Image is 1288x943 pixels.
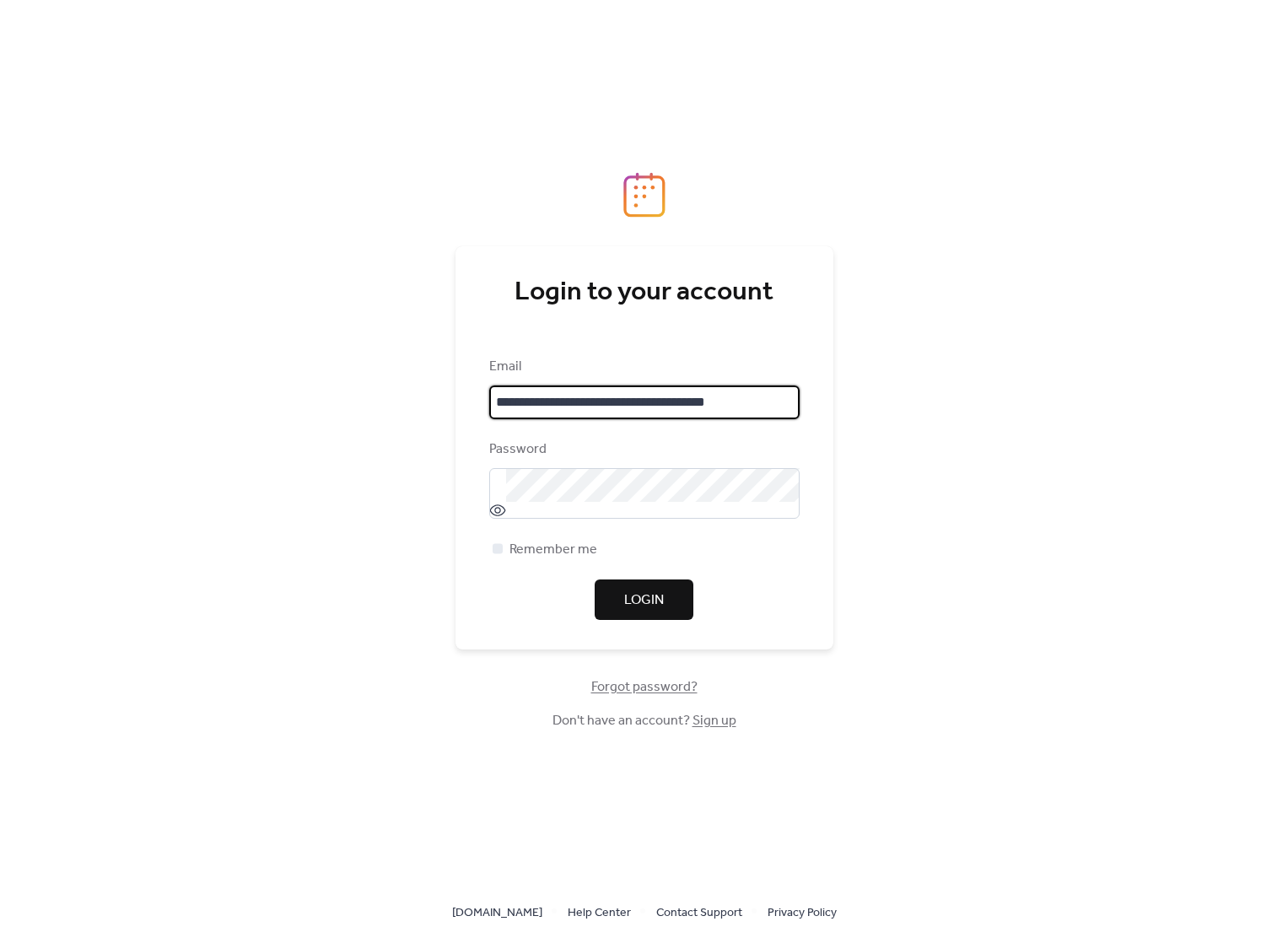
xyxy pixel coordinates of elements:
[656,903,742,924] span: Contact Support
[768,902,837,923] a: Privacy Policy
[591,682,698,692] a: Forgot password?
[768,903,837,924] span: Privacy Policy
[591,677,698,698] span: Forgot password?
[693,708,736,734] a: Sign up
[489,276,800,310] div: Login to your account
[552,711,736,731] span: Don't have an account?
[568,903,631,924] span: Help Center
[489,357,796,377] div: Email
[656,902,742,923] a: Contact Support
[623,172,666,218] img: logo
[568,902,631,923] a: Help Center
[452,902,542,923] a: [DOMAIN_NAME]
[509,540,597,560] span: Remember me
[489,439,796,460] div: Password
[452,903,542,924] span: [DOMAIN_NAME]
[624,590,664,611] span: Login
[595,579,693,620] button: Login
